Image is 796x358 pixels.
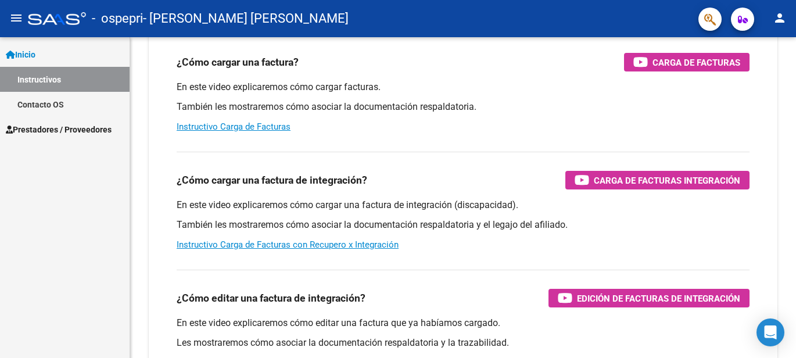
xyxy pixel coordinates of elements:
[177,54,299,70] h3: ¿Cómo cargar una factura?
[6,123,112,136] span: Prestadores / Proveedores
[177,336,750,349] p: Les mostraremos cómo asociar la documentación respaldatoria y la trazabilidad.
[594,173,740,188] span: Carga de Facturas Integración
[756,318,784,346] div: Open Intercom Messenger
[773,11,787,25] mat-icon: person
[9,11,23,25] mat-icon: menu
[177,101,750,113] p: También les mostraremos cómo asociar la documentación respaldatoria.
[652,55,740,70] span: Carga de Facturas
[177,172,367,188] h3: ¿Cómo cargar una factura de integración?
[92,6,143,31] span: - ospepri
[577,291,740,306] span: Edición de Facturas de integración
[548,289,750,307] button: Edición de Facturas de integración
[177,199,750,212] p: En este video explicaremos cómo cargar una factura de integración (discapacidad).
[177,121,291,132] a: Instructivo Carga de Facturas
[177,239,399,250] a: Instructivo Carga de Facturas con Recupero x Integración
[143,6,349,31] span: - [PERSON_NAME] [PERSON_NAME]
[565,171,750,189] button: Carga de Facturas Integración
[177,290,365,306] h3: ¿Cómo editar una factura de integración?
[177,81,750,94] p: En este video explicaremos cómo cargar facturas.
[624,53,750,71] button: Carga de Facturas
[6,48,35,61] span: Inicio
[177,317,750,330] p: En este video explicaremos cómo editar una factura que ya habíamos cargado.
[177,219,750,231] p: También les mostraremos cómo asociar la documentación respaldatoria y el legajo del afiliado.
